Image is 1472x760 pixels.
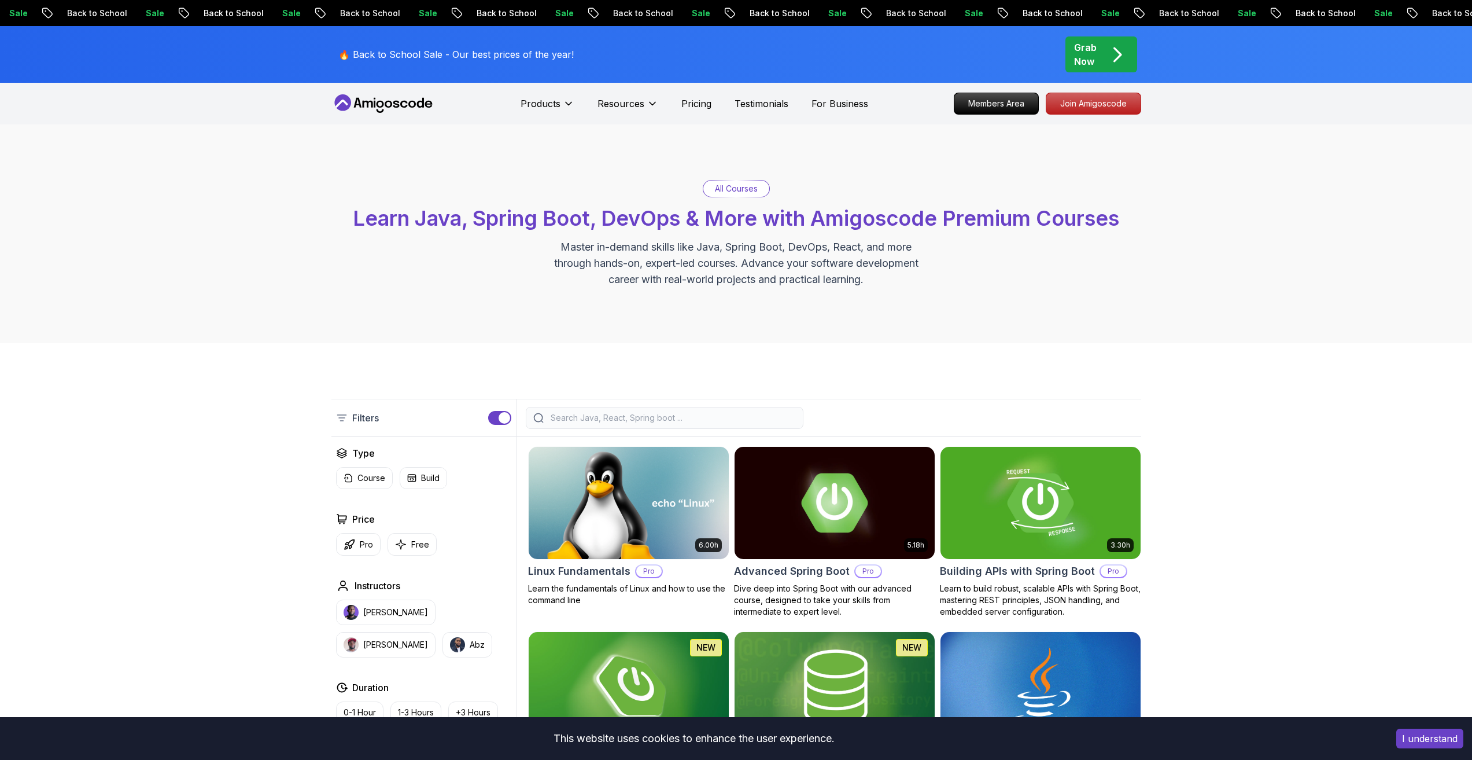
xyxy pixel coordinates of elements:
p: Sale [1363,8,1400,19]
p: Back to School [875,8,953,19]
a: Building APIs with Spring Boot card3.30hBuilding APIs with Spring BootProLearn to build robust, s... [940,446,1141,618]
p: Pro [1101,566,1126,577]
p: Learn to build robust, scalable APIs with Spring Boot, mastering REST principles, JSON handling, ... [940,583,1141,618]
h2: Advanced Spring Boot [734,563,850,579]
h2: Building APIs with Spring Boot [940,563,1095,579]
p: [PERSON_NAME] [363,639,428,651]
p: Resources [597,97,644,111]
button: Pro [336,533,381,556]
p: Master in-demand skills like Java, Spring Boot, DevOps, React, and more through hands-on, expert-... [542,239,931,288]
h2: Linux Fundamentals [528,563,630,579]
button: Free [388,533,437,556]
button: Resources [597,97,658,120]
p: Products [521,97,560,111]
p: NEW [696,642,715,653]
p: 6.00h [699,541,718,550]
p: Sale [544,8,581,19]
button: instructor img[PERSON_NAME] [336,600,436,625]
a: Advanced Spring Boot card5.18hAdvanced Spring BootProDive deep into Spring Boot with our advanced... [734,446,935,618]
p: Back to School [465,8,544,19]
p: Free [411,539,429,550]
p: Sale [1090,8,1127,19]
p: Course [357,472,385,484]
button: instructor img[PERSON_NAME] [336,632,436,658]
p: Sale [407,8,444,19]
p: 0-1 Hour [344,707,376,718]
p: Members Area [954,93,1038,114]
img: Java for Beginners card [940,632,1141,744]
p: 5.18h [907,541,924,550]
a: Testimonials [735,97,788,111]
button: Course [336,467,393,489]
p: All Courses [715,183,758,194]
p: 3.30h [1111,541,1130,550]
p: Join Amigoscode [1046,93,1141,114]
img: instructor img [344,605,359,620]
p: 1-3 Hours [398,707,434,718]
p: Back to School [56,8,134,19]
img: Advanced Spring Boot card [735,447,935,559]
img: Linux Fundamentals card [529,447,729,559]
p: Dive deep into Spring Boot with our advanced course, designed to take your skills from intermedia... [734,583,935,618]
p: Back to School [1011,8,1090,19]
img: Building APIs with Spring Boot card [940,447,1141,559]
p: NEW [902,642,921,653]
p: +3 Hours [456,707,490,718]
h2: Duration [352,681,389,695]
span: Learn Java, Spring Boot, DevOps & More with Amigoscode Premium Courses [353,205,1119,231]
img: instructor img [344,637,359,652]
p: Sale [953,8,990,19]
p: Grab Now [1074,41,1097,68]
h2: Instructors [355,579,400,593]
button: 0-1 Hour [336,702,383,724]
p: Back to School [192,8,271,19]
a: Members Area [954,93,1039,115]
p: Sale [680,8,717,19]
img: instructor img [450,637,465,652]
p: Learn the fundamentals of Linux and how to use the command line [528,583,729,606]
input: Search Java, React, Spring boot ... [548,412,796,424]
a: Linux Fundamentals card6.00hLinux FundamentalsProLearn the fundamentals of Linux and how to use t... [528,446,729,606]
p: Build [421,472,440,484]
p: Back to School [1148,8,1226,19]
img: Spring Boot for Beginners card [529,632,729,744]
p: Pro [855,566,881,577]
p: Abz [470,639,485,651]
img: Spring Data JPA card [735,632,935,744]
p: Pro [636,566,662,577]
p: Pro [360,539,373,550]
a: Join Amigoscode [1046,93,1141,115]
p: Sale [134,8,171,19]
p: Sale [817,8,854,19]
button: instructor imgAbz [442,632,492,658]
button: Accept cookies [1396,729,1463,748]
p: 🔥 Back to School Sale - Our best prices of the year! [338,47,574,61]
button: Build [400,467,447,489]
a: For Business [811,97,868,111]
p: Filters [352,411,379,425]
p: Sale [1226,8,1263,19]
button: +3 Hours [448,702,498,724]
button: 1-3 Hours [390,702,441,724]
p: Back to School [329,8,407,19]
p: Back to School [738,8,817,19]
h2: Price [352,512,375,526]
div: This website uses cookies to enhance the user experience. [9,726,1379,751]
p: [PERSON_NAME] [363,607,428,618]
p: Sale [271,8,308,19]
button: Products [521,97,574,120]
p: Back to School [602,8,680,19]
p: Back to School [1284,8,1363,19]
a: Pricing [681,97,711,111]
h2: Type [352,446,375,460]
